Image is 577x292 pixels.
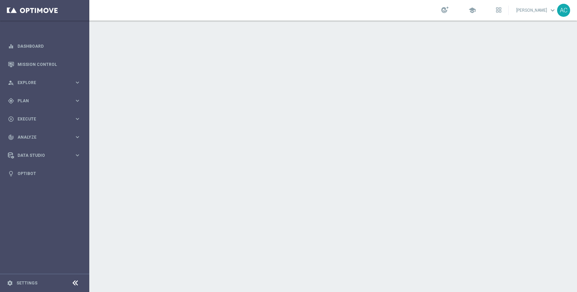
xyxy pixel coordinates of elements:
i: keyboard_arrow_right [74,116,81,122]
button: play_circle_outline Execute keyboard_arrow_right [8,116,81,122]
div: Mission Control [8,55,81,73]
div: Plan [8,98,74,104]
span: Execute [18,117,74,121]
i: play_circle_outline [8,116,14,122]
i: lightbulb [8,171,14,177]
div: AC [557,4,570,17]
span: Data Studio [18,153,74,157]
div: Explore [8,80,74,86]
i: person_search [8,80,14,86]
button: gps_fixed Plan keyboard_arrow_right [8,98,81,104]
a: Dashboard [18,37,81,55]
i: keyboard_arrow_right [74,79,81,86]
div: Data Studio [8,152,74,159]
a: Settings [16,281,37,285]
i: keyboard_arrow_right [74,97,81,104]
button: Data Studio keyboard_arrow_right [8,153,81,158]
i: keyboard_arrow_right [74,152,81,159]
span: Plan [18,99,74,103]
span: Explore [18,81,74,85]
a: Mission Control [18,55,81,73]
i: settings [7,280,13,286]
div: Execute [8,116,74,122]
div: Dashboard [8,37,81,55]
button: track_changes Analyze keyboard_arrow_right [8,135,81,140]
button: lightbulb Optibot [8,171,81,176]
span: school [468,7,476,14]
a: [PERSON_NAME]keyboard_arrow_down [516,5,557,15]
a: Optibot [18,164,81,183]
div: Analyze [8,134,74,140]
i: equalizer [8,43,14,49]
button: Mission Control [8,62,81,67]
div: Optibot [8,164,81,183]
i: track_changes [8,134,14,140]
span: keyboard_arrow_down [549,7,556,14]
span: Analyze [18,135,74,139]
button: equalizer Dashboard [8,44,81,49]
i: gps_fixed [8,98,14,104]
button: person_search Explore keyboard_arrow_right [8,80,81,85]
i: keyboard_arrow_right [74,134,81,140]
